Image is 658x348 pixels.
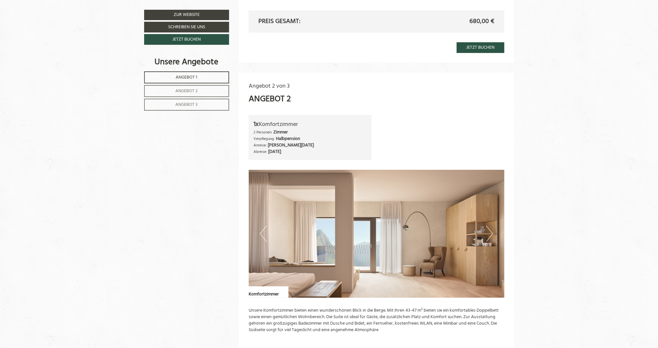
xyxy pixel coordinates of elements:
div: Preis gesamt: [254,17,377,26]
b: Halbpension [276,135,300,143]
div: Unsere Angebote [144,56,229,68]
small: Abreise: [254,149,267,155]
span: Angebot 1 [176,74,197,81]
span: Angebot 2 von 3 [249,81,290,91]
div: Komfortzimmer [254,120,367,129]
button: Next [486,226,493,242]
p: Unsere Komfortzimmer bieten einen wunderschönen Blick in die Berge. Mit ihren 43-47 m² bieten sie... [249,307,504,333]
button: Previous [260,226,267,242]
img: image [249,170,504,298]
a: Schreiben Sie uns [144,22,229,32]
b: [DATE] [268,148,281,155]
b: 1x [254,119,259,130]
span: Angebot 2 [175,87,198,95]
b: Zimmer [273,129,288,136]
a: Jetzt buchen [144,34,229,45]
small: Verpflegung: [254,136,275,142]
a: Zur Website [144,10,229,20]
a: Jetzt buchen [457,42,504,53]
div: Angebot 2 [249,93,291,105]
b: [PERSON_NAME][DATE] [268,142,314,149]
small: Anreise: [254,142,267,148]
small: 2 Personen: [254,129,272,135]
div: Komfortzimmer [249,286,289,298]
span: Angebot 3 [175,101,198,108]
span: 680,00 € [470,17,495,26]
